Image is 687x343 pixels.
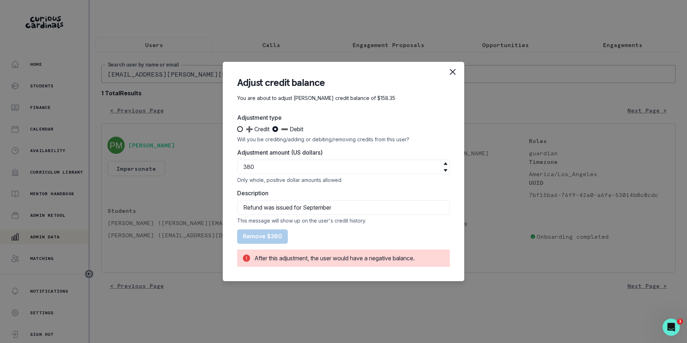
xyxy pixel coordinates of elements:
label: Adjustment type [237,113,446,122]
header: Adjust credit balance [237,76,450,89]
p: You are about to adjust [PERSON_NAME] credit balance of $158.35 [237,95,450,102]
iframe: Intercom live chat [663,319,680,336]
button: Close [446,65,460,79]
span: 1 [677,319,683,324]
label: Description [237,189,446,197]
span: ➖ Debit [281,125,303,133]
div: Only whole, positive dollar amounts allowed. [237,177,450,183]
label: Adjustment amount (US dollars) [237,148,446,157]
div: Will you be crediting/adding or debiting/removing credits from this user? [237,136,450,142]
span: ➕ Credit [246,125,269,133]
div: This message will show up on the user's credit history. [237,218,450,224]
div: After this adjustment, the user would have a negative balance. [254,254,415,262]
button: Remove $380 [237,229,288,244]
